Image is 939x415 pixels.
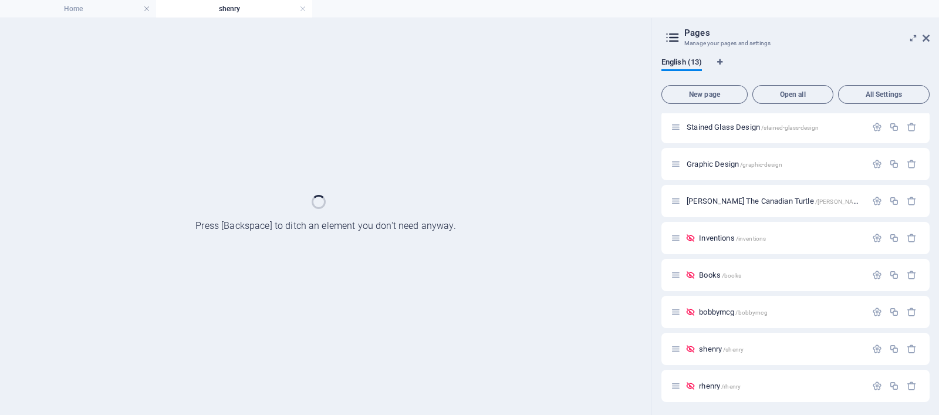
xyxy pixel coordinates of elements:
[907,270,917,280] div: Remove
[889,270,899,280] div: Duplicate
[661,55,702,72] span: English (13)
[687,123,819,131] span: Click to open page
[872,381,882,391] div: Settings
[872,270,882,280] div: Settings
[687,160,782,168] span: Click to open page
[907,233,917,243] div: Remove
[907,381,917,391] div: Remove
[695,382,866,390] div: rhenry/rhenry
[699,271,741,279] span: Click to open page
[667,91,742,98] span: New page
[889,344,899,354] div: Duplicate
[838,85,930,104] button: All Settings
[695,271,866,279] div: Books/books
[722,272,741,279] span: /books
[684,38,906,49] h3: Manage your pages and settings
[695,345,866,353] div: shenry/shenry
[872,196,882,206] div: Settings
[889,196,899,206] div: Duplicate
[843,91,924,98] span: All Settings
[872,122,882,132] div: Settings
[695,308,866,316] div: bobbymcg/bobbymcg
[684,28,930,38] h2: Pages
[872,307,882,317] div: Settings
[758,91,828,98] span: Open all
[907,307,917,317] div: Remove
[699,382,741,390] span: Click to open page
[815,198,916,205] span: /[PERSON_NAME]-the-canadian-turtle
[735,309,767,316] span: /bobbymcg
[156,2,312,15] h4: shenry
[661,58,930,80] div: Language Tabs
[736,235,766,242] span: /inventions
[889,307,899,317] div: Duplicate
[907,196,917,206] div: Remove
[740,161,782,168] span: /graphic-design
[723,346,744,353] span: /shenry
[872,344,882,354] div: Settings
[695,234,866,242] div: Inventions/inventions
[661,85,748,104] button: New page
[872,233,882,243] div: Settings
[889,122,899,132] div: Duplicate
[889,159,899,169] div: Duplicate
[889,381,899,391] div: Duplicate
[699,234,766,242] span: Click to open page
[683,123,866,131] div: Stained Glass Design/stained-glass-design
[907,159,917,169] div: Remove
[872,159,882,169] div: Settings
[683,197,866,205] div: [PERSON_NAME] The Canadian Turtle/[PERSON_NAME]-the-canadian-turtle
[721,383,741,390] span: /rhenry
[889,233,899,243] div: Duplicate
[907,344,917,354] div: Remove
[687,197,916,205] span: Click to open page
[752,85,833,104] button: Open all
[761,124,819,131] span: /stained-glass-design
[699,345,744,353] span: shenry
[699,308,767,316] span: Click to open page
[683,160,866,168] div: Graphic Design/graphic-design
[907,122,917,132] div: Remove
